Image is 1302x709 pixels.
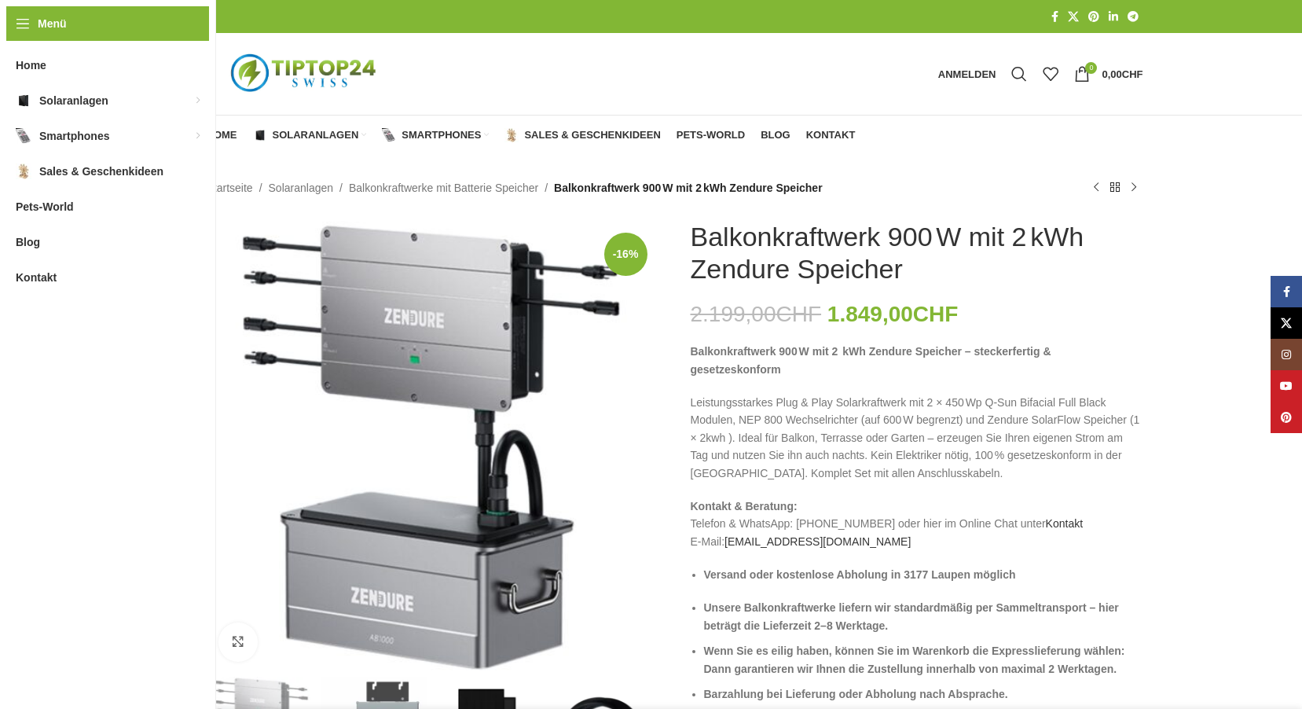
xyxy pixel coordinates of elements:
a: Nächstes Produkt [1124,178,1143,197]
a: Smartphones [382,119,489,151]
a: Home [207,119,237,151]
span: Sales & Geschenkideen [39,157,163,186]
img: Smartphones [382,128,396,142]
span: Blog [761,129,790,141]
span: Pets-World [16,193,74,221]
a: Suche [1003,58,1035,90]
p: Telefon & WhatsApp: [PHONE_NUMBER] oder hier im Online Chat unter E-Mail: [691,498,1143,550]
a: Startseite [207,179,253,197]
a: Kontakt [1046,517,1083,530]
strong: Balkonkraftwerk 900 W mit 2 kWh Zendure Speicher – steckerfertig & gesetzeskonform [691,345,1051,375]
a: Sales & Geschenkideen [504,119,660,151]
strong: Versand oder kostenlose Abholung in 3177 Laupen möglich [704,568,1016,581]
span: Solaranlagen [39,86,108,115]
h1: Balkonkraftwerk 900 W mit 2 kWh Zendure Speicher [691,221,1143,285]
a: Vorheriges Produkt [1087,178,1106,197]
span: Home [16,51,46,79]
span: Solaranlagen [273,129,359,141]
img: Smartphones [16,128,31,144]
img: Sales & Geschenkideen [504,128,519,142]
a: LinkedIn Social Link [1104,6,1123,28]
span: CHF [776,302,822,326]
strong: Barzahlung bei Lieferung oder Abholung nach Absprache. [704,688,1008,700]
a: X Social Link [1063,6,1084,28]
a: Pinterest Social Link [1271,402,1302,433]
div: Hauptnavigation [199,119,864,151]
span: Blog [16,228,40,256]
img: Solaranlagen [253,128,267,142]
img: Sales & Geschenkideen [16,163,31,179]
a: Balkonkraftwerke mit Batterie Speicher [349,179,538,197]
span: Kontakt [806,129,856,141]
a: Instagram Social Link [1271,339,1302,370]
a: Blog [761,119,790,151]
span: Anmelden [938,69,996,79]
a: Solaranlagen [269,179,334,197]
a: [EMAIL_ADDRESS][DOMAIN_NAME] [724,535,911,548]
bdi: 2.199,00 [691,302,822,326]
a: Anmelden [930,58,1004,90]
strong: Unsere Balkonkraftwerke liefern wir standardmäßig per Sammeltransport – hier beträgt die Lieferze... [704,601,1119,631]
a: YouTube Social Link [1271,370,1302,402]
span: Kontakt [16,263,57,292]
img: Zendure-Solaflow [207,221,659,674]
a: Pets-World [677,119,745,151]
span: Menü [38,15,67,32]
a: Logo der Website [207,67,403,79]
span: Smartphones [39,122,109,150]
a: Kontakt [806,119,856,151]
span: Home [207,129,237,141]
a: Solaranlagen [253,119,367,151]
span: CHF [913,302,959,326]
img: Solaranlagen [16,93,31,108]
span: Balkonkraftwerk 900 W mit 2 kWh Zendure Speicher [554,179,823,197]
div: Meine Wunschliste [1035,58,1066,90]
span: -16% [604,233,647,276]
a: Pinterest Social Link [1084,6,1104,28]
p: Leistungsstarkes Plug & Play Solarkraftwerk mit 2 × 450 Wp Q‑Sun Bifacial Full Black Modulen, NEP... [691,394,1143,482]
a: X Social Link [1271,307,1302,339]
span: Pets-World [677,129,745,141]
a: Facebook Social Link [1047,6,1063,28]
span: Sales & Geschenkideen [524,129,660,141]
bdi: 1.849,00 [827,302,959,326]
a: Facebook Social Link [1271,276,1302,307]
strong: Wenn Sie es eilig haben, können Sie im Warenkorb die Expresslieferung wählen: Dann garantieren wi... [704,645,1125,674]
span: 0 [1085,62,1097,74]
span: Smartphones [402,129,481,141]
span: CHF [1122,68,1143,80]
a: Telegram Social Link [1123,6,1143,28]
nav: Breadcrumb [207,179,823,197]
strong: Kontakt & Beratung: [691,500,798,512]
bdi: 0,00 [1102,68,1142,80]
a: 0 0,00CHF [1066,58,1150,90]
